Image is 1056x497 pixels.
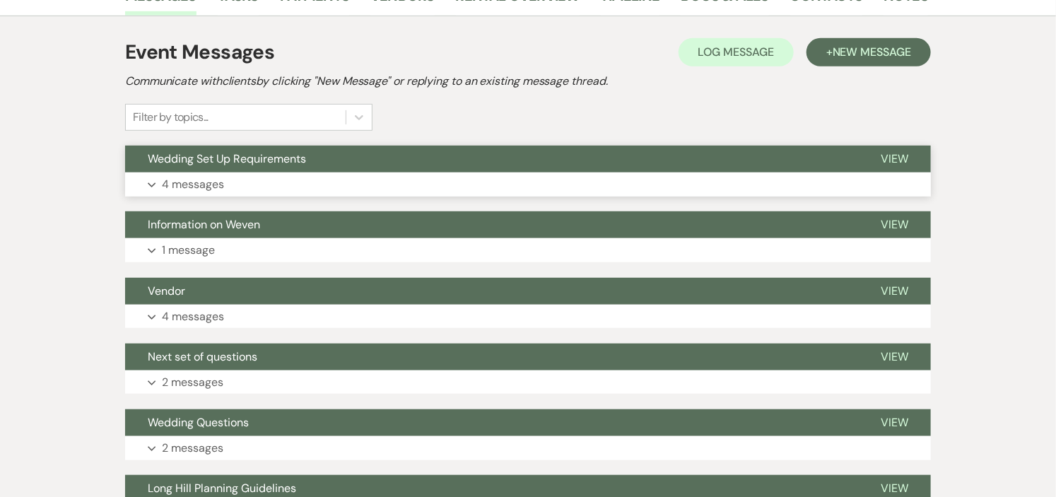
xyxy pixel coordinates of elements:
[679,38,794,66] button: Log Message
[858,278,931,305] button: View
[125,436,931,460] button: 2 messages
[881,217,908,232] span: View
[125,305,931,329] button: 4 messages
[162,373,223,392] p: 2 messages
[881,349,908,364] span: View
[148,283,185,298] span: Vendor
[125,278,858,305] button: Vendor
[125,146,858,173] button: Wedding Set Up Requirements
[858,344,931,370] button: View
[881,283,908,298] span: View
[125,73,931,90] h2: Communicate with clients by clicking "New Message" or replying to an existing message thread.
[148,151,306,166] span: Wedding Set Up Requirements
[806,38,931,66] button: +New Message
[148,481,296,496] span: Long Hill Planning Guidelines
[148,349,257,364] span: Next set of questions
[858,211,931,238] button: View
[162,308,224,326] p: 4 messages
[125,238,931,262] button: 1 message
[858,146,931,173] button: View
[162,241,215,259] p: 1 message
[833,45,911,59] span: New Message
[125,37,274,67] h1: Event Messages
[148,217,260,232] span: Information on Weven
[881,151,908,166] span: View
[125,211,858,238] button: Information on Weven
[125,173,931,197] button: 4 messages
[162,439,223,457] p: 2 messages
[125,370,931,394] button: 2 messages
[698,45,774,59] span: Log Message
[881,415,908,430] span: View
[133,109,209,126] div: Filter by topics...
[148,415,249,430] span: Wedding Questions
[162,175,224,194] p: 4 messages
[125,344,858,370] button: Next set of questions
[858,409,931,436] button: View
[881,481,908,496] span: View
[125,409,858,436] button: Wedding Questions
